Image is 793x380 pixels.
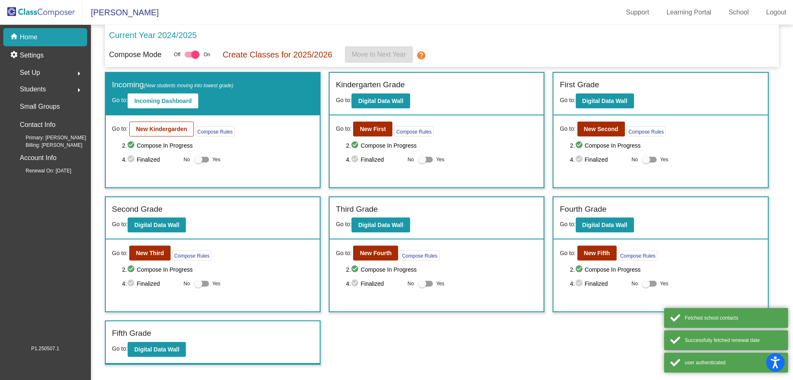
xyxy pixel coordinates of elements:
span: 2. Compose In Progress [346,141,538,151]
span: Students [20,84,46,95]
span: Yes [436,155,444,165]
mat-icon: home [10,32,20,42]
button: Digital Data Wall [128,217,186,232]
mat-icon: settings [10,50,20,60]
div: user authenticated [685,359,782,366]
mat-icon: arrow_right [74,85,84,95]
span: Billing: [PERSON_NAME] [12,141,82,149]
p: Contact Info [20,119,55,131]
span: Go to: [112,249,128,258]
b: New Third [136,250,164,256]
span: 2. Compose In Progress [346,265,538,275]
span: No [184,156,190,163]
span: (New students moving into lowest grade) [144,83,233,88]
mat-icon: check_circle [127,141,137,151]
button: Compose Rules [172,250,211,261]
label: Incoming [112,79,233,91]
b: Digital Data Wall [358,98,403,104]
span: Set Up [20,67,40,79]
mat-icon: arrow_right [74,69,84,79]
button: Compose Rules [400,250,439,261]
b: New Second [584,126,618,132]
span: Yes [660,279,668,289]
span: No [408,280,414,287]
mat-icon: check_circle [575,141,585,151]
span: Primary: [PERSON_NAME] [12,134,86,141]
span: 4. Finalized [346,155,404,165]
span: Yes [436,279,444,289]
button: Digital Data Wall [576,217,634,232]
mat-icon: check_circle [351,155,361,165]
a: School [722,6,755,19]
div: Successfully fetched renewal date [685,337,782,344]
b: Digital Data Wall [134,346,179,353]
a: Support [620,6,656,19]
button: Digital Data Wall [351,93,410,108]
mat-icon: check_circle [575,265,585,275]
b: Digital Data Wall [358,222,403,228]
button: New Fourth [353,246,398,261]
span: Yes [212,155,221,165]
span: 2. Compose In Progress [570,265,762,275]
p: Settings [20,50,44,60]
button: New Fifth [577,246,617,261]
b: New Fourth [360,250,392,256]
mat-icon: check_circle [127,265,137,275]
span: Renewal On: [DATE] [12,167,71,174]
span: 4. Finalized [570,279,627,289]
label: Fourth Grade [560,203,606,215]
span: No [632,280,638,287]
span: Go to: [560,249,575,258]
span: No [408,156,414,163]
span: Go to: [336,249,351,258]
span: 2. Compose In Progress [570,141,762,151]
span: Go to: [560,221,575,227]
b: New Fifth [584,250,610,256]
mat-icon: check_circle [127,155,137,165]
a: Logout [760,6,793,19]
p: Small Groups [20,101,60,112]
b: New First [360,126,386,132]
span: Go to: [336,97,351,103]
mat-icon: check_circle [575,155,585,165]
mat-icon: check_circle [127,279,137,289]
span: Go to: [560,124,575,133]
span: Go to: [336,221,351,227]
button: New Third [129,246,171,261]
span: 4. Finalized [346,279,404,289]
mat-icon: check_circle [351,265,361,275]
button: Compose Rules [627,126,666,136]
mat-icon: check_circle [351,279,361,289]
b: Digital Data Wall [134,222,179,228]
span: Go to: [336,124,351,133]
mat-icon: check_circle [351,141,361,151]
span: [PERSON_NAME] [83,6,159,19]
p: Current Year 2024/2025 [109,29,197,41]
span: No [632,156,638,163]
p: Compose Mode [109,49,161,60]
span: 2. Compose In Progress [122,265,313,275]
label: First Grade [560,79,599,91]
label: Third Grade [336,203,378,215]
p: Create Classes for 2025/2026 [223,48,332,61]
span: Go to: [112,345,128,352]
span: On [204,51,210,58]
button: New Kindergarden [129,122,194,136]
label: Second Grade [112,203,163,215]
b: Digital Data Wall [582,222,627,228]
div: Fetched school contacts [685,314,782,322]
span: Go to: [112,221,128,227]
span: Move to Next Year [352,51,406,58]
button: Compose Rules [195,126,235,136]
mat-icon: help [416,50,426,60]
span: Go to: [112,97,128,103]
span: Go to: [560,97,575,103]
mat-icon: check_circle [575,279,585,289]
button: New First [353,122,392,136]
span: 4. Finalized [570,155,627,165]
button: Digital Data Wall [128,342,186,357]
b: Incoming Dashboard [134,98,192,104]
span: Yes [660,155,668,165]
button: New Second [577,122,625,136]
button: Compose Rules [618,250,658,261]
